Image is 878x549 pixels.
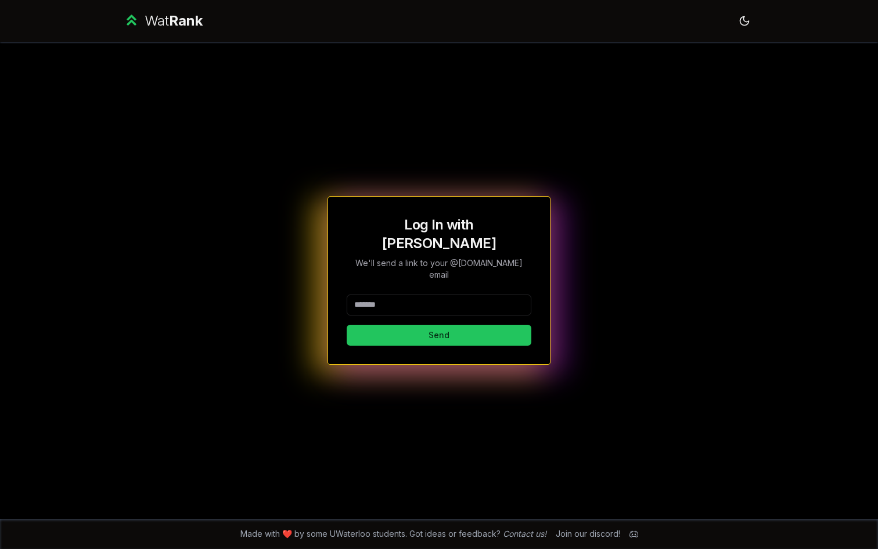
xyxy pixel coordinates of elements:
div: Wat [145,12,203,30]
a: Contact us! [503,529,546,539]
span: Made with ❤️ by some UWaterloo students. Got ideas or feedback? [240,528,546,540]
a: WatRank [123,12,203,30]
div: Join our discord! [556,528,620,540]
p: We'll send a link to your @[DOMAIN_NAME] email [347,257,531,281]
h1: Log In with [PERSON_NAME] [347,216,531,253]
span: Rank [169,12,203,29]
button: Send [347,325,531,346]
